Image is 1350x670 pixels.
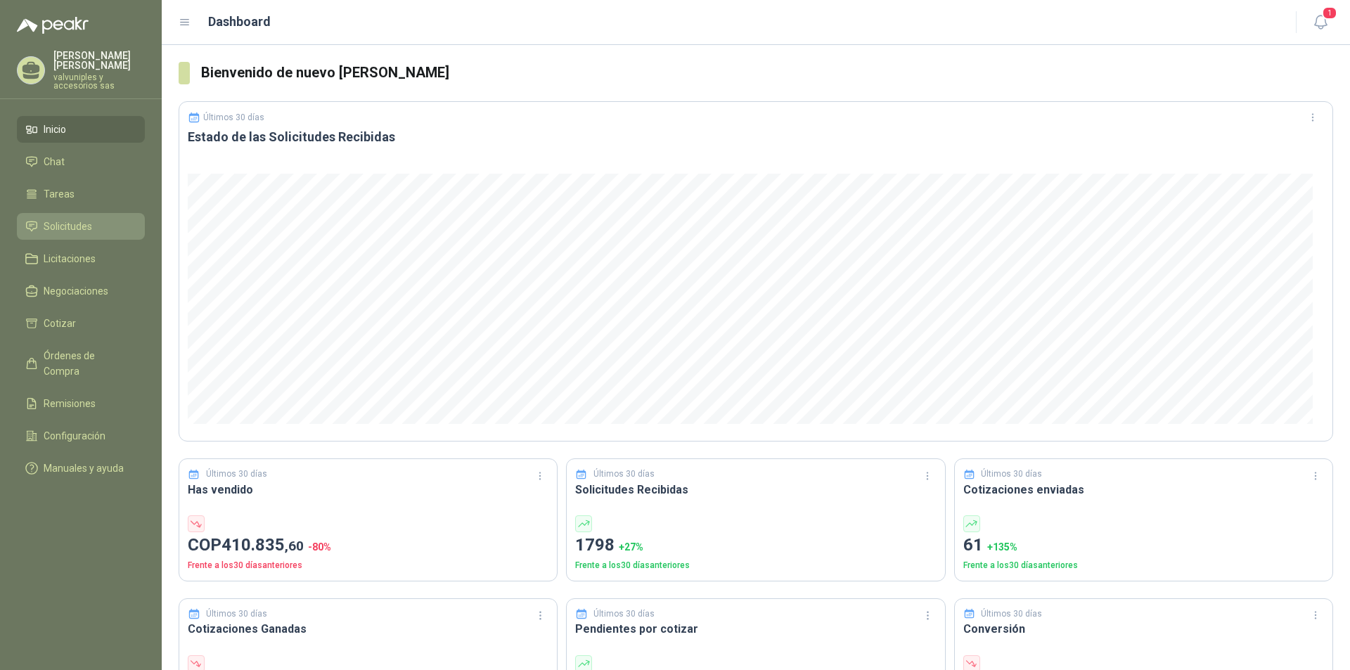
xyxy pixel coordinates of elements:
[593,607,655,621] p: Últimos 30 días
[575,559,936,572] p: Frente a los 30 días anteriores
[188,129,1324,146] h3: Estado de las Solicitudes Recibidas
[285,538,304,554] span: ,60
[17,310,145,337] a: Cotizar
[17,423,145,449] a: Configuración
[203,112,264,122] p: Últimos 30 días
[44,428,105,444] span: Configuración
[44,122,66,137] span: Inicio
[221,535,304,555] span: 410.835
[987,541,1017,553] span: + 135 %
[201,62,1333,84] h3: Bienvenido de nuevo [PERSON_NAME]
[575,620,936,638] h3: Pendientes por cotizar
[17,17,89,34] img: Logo peakr
[208,12,271,32] h1: Dashboard
[17,455,145,482] a: Manuales y ayuda
[575,481,936,498] h3: Solicitudes Recibidas
[44,186,75,202] span: Tareas
[963,559,1324,572] p: Frente a los 30 días anteriores
[188,481,548,498] h3: Has vendido
[44,348,131,379] span: Órdenes de Compra
[981,468,1042,481] p: Últimos 30 días
[17,245,145,272] a: Licitaciones
[17,390,145,417] a: Remisiones
[619,541,643,553] span: + 27 %
[17,148,145,175] a: Chat
[206,607,267,621] p: Últimos 30 días
[44,219,92,234] span: Solicitudes
[981,607,1042,621] p: Últimos 30 días
[575,532,936,559] p: 1798
[44,316,76,331] span: Cotizar
[17,342,145,385] a: Órdenes de Compra
[593,468,655,481] p: Últimos 30 días
[308,541,331,553] span: -80 %
[44,283,108,299] span: Negociaciones
[188,532,548,559] p: COP
[1322,6,1337,20] span: 1
[44,251,96,266] span: Licitaciones
[1308,10,1333,35] button: 1
[963,481,1324,498] h3: Cotizaciones enviadas
[963,620,1324,638] h3: Conversión
[44,396,96,411] span: Remisiones
[188,620,548,638] h3: Cotizaciones Ganadas
[963,532,1324,559] p: 61
[206,468,267,481] p: Últimos 30 días
[17,278,145,304] a: Negociaciones
[53,51,145,70] p: [PERSON_NAME] [PERSON_NAME]
[17,181,145,207] a: Tareas
[44,154,65,169] span: Chat
[188,559,548,572] p: Frente a los 30 días anteriores
[53,73,145,90] p: valvuniples y accesorios sas
[44,460,124,476] span: Manuales y ayuda
[17,116,145,143] a: Inicio
[17,213,145,240] a: Solicitudes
